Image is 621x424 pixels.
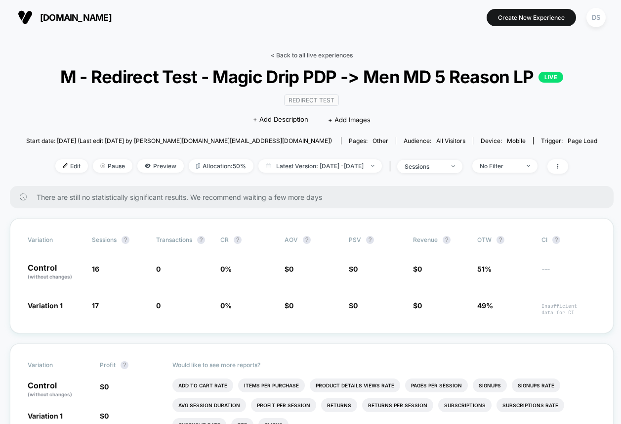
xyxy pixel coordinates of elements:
[122,236,129,244] button: ?
[303,236,311,244] button: ?
[234,236,242,244] button: ?
[387,159,397,174] span: |
[271,51,353,59] a: < Back to all live experiences
[289,265,293,273] span: 0
[310,378,400,392] li: Product Details Views Rate
[373,137,388,144] span: other
[507,137,526,144] span: mobile
[285,236,298,243] span: AOV
[266,163,271,168] img: calendar
[285,265,293,273] span: $
[63,163,68,168] img: edit
[253,115,308,125] span: + Add Description
[541,266,596,281] span: ---
[93,159,132,173] span: Pause
[220,265,232,273] span: 0 %
[443,236,451,244] button: ?
[285,301,293,310] span: $
[353,265,358,273] span: 0
[404,137,465,144] div: Audience:
[417,265,422,273] span: 0
[37,193,594,201] span: There are still no statistically significant results. We recommend waiting a few more days
[28,274,72,280] span: (without changes)
[477,236,532,244] span: OTW
[512,378,560,392] li: Signups Rate
[541,303,596,316] span: Insufficient data for CI
[121,361,128,369] button: ?
[28,236,82,244] span: Variation
[100,163,105,168] img: end
[18,10,33,25] img: Visually logo
[371,165,374,167] img: end
[156,236,192,243] span: Transactions
[487,9,576,26] button: Create New Experience
[196,163,200,169] img: rebalance
[197,236,205,244] button: ?
[251,398,316,412] li: Profit Per Session
[541,137,597,144] div: Trigger:
[413,265,422,273] span: $
[413,301,422,310] span: $
[104,412,109,420] span: 0
[473,378,507,392] li: Signups
[366,236,374,244] button: ?
[100,361,116,369] span: Profit
[220,236,229,243] span: CR
[156,265,161,273] span: 0
[137,159,184,173] span: Preview
[568,137,597,144] span: Page Load
[28,412,63,420] span: Variation 1
[100,382,109,391] span: $
[92,265,99,273] span: 16
[321,398,357,412] li: Returns
[477,265,492,273] span: 51%
[452,165,455,167] img: end
[28,361,82,369] span: Variation
[541,236,596,244] span: CI
[15,9,115,25] button: [DOMAIN_NAME]
[172,361,596,369] p: Would like to see more reports?
[28,264,82,281] p: Control
[583,7,609,28] button: DS
[40,12,112,23] span: [DOMAIN_NAME]
[349,265,358,273] span: $
[26,137,332,144] span: Start date: [DATE] (Last edit [DATE] by [PERSON_NAME][DOMAIN_NAME][EMAIL_ADDRESS][DOMAIN_NAME])
[417,301,422,310] span: 0
[552,236,560,244] button: ?
[586,8,606,27] div: DS
[28,301,63,310] span: Variation 1
[55,66,569,87] span: M - Redirect Test - Magic Drip PDP -> Men MD 5 Reason LP
[189,159,253,173] span: Allocation: 50%
[284,94,339,106] span: Redirect Test
[328,116,371,124] span: + Add Images
[527,165,530,167] img: end
[405,378,468,392] li: Pages Per Session
[92,236,117,243] span: Sessions
[362,398,433,412] li: Returns Per Session
[436,137,465,144] span: All Visitors
[172,398,246,412] li: Avg Session Duration
[413,236,438,243] span: Revenue
[497,236,504,244] button: ?
[28,381,90,398] p: Control
[220,301,232,310] span: 0 %
[289,301,293,310] span: 0
[353,301,358,310] span: 0
[92,301,99,310] span: 17
[156,301,161,310] span: 0
[238,378,305,392] li: Items Per Purchase
[55,159,88,173] span: Edit
[480,162,519,170] div: No Filter
[477,301,493,310] span: 49%
[100,412,109,420] span: $
[258,159,382,173] span: Latest Version: [DATE] - [DATE]
[349,236,361,243] span: PSV
[538,72,563,83] p: LIVE
[405,163,444,170] div: sessions
[349,137,388,144] div: Pages:
[28,391,72,397] span: (without changes)
[349,301,358,310] span: $
[172,378,233,392] li: Add To Cart Rate
[497,398,564,412] li: Subscriptions Rate
[104,382,109,391] span: 0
